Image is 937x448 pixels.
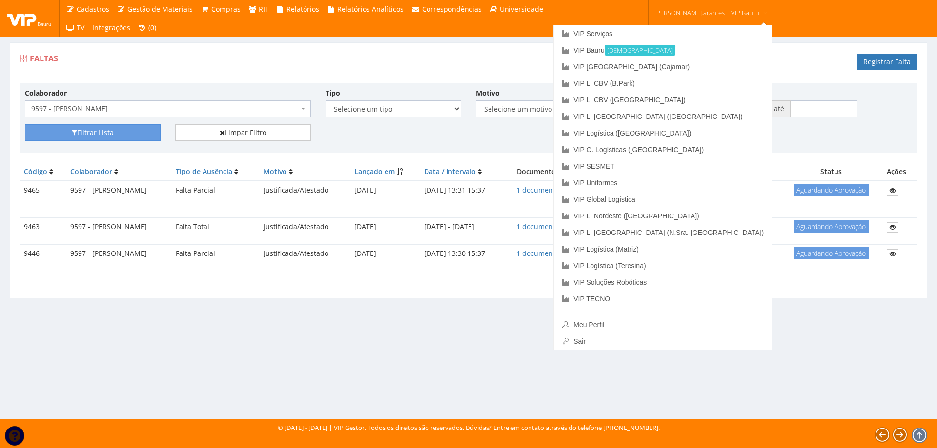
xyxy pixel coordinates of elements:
td: 9597 - [PERSON_NAME] [66,181,172,200]
span: Aguardando Aprovação [794,247,869,259]
a: VIP Logística (Matriz) [554,241,772,257]
span: Integrações [92,23,130,32]
td: Justificada/Atestado [260,245,350,263]
a: TV [62,19,88,37]
a: Integrações [88,19,134,37]
td: Falta Total [172,218,260,236]
span: [PERSON_NAME].arantes | VIP Bauru [654,8,759,18]
td: [DATE] [350,245,421,263]
span: Faltas [30,53,58,64]
a: VIP Serviços [554,25,772,42]
td: 9463 [20,218,66,236]
a: Tipo de Ausência [176,167,232,176]
td: 9446 [20,245,66,263]
span: 9597 - KAMILLA YORRANA DA SILVA MOURA [25,100,311,117]
a: VIP [GEOGRAPHIC_DATA] (Cajamar) [554,58,772,75]
button: Filtrar Lista [25,124,161,141]
span: Relatórios [286,4,319,14]
a: 1 documento [516,222,559,231]
label: Colaborador [25,88,67,98]
a: Meu Perfil [554,316,772,333]
td: Justificada/Atestado [260,181,350,200]
span: Relatórios Analíticos [337,4,404,14]
img: logo [7,11,51,26]
span: Universidade [500,4,543,14]
label: Tipo [326,88,340,98]
a: VIP L. [GEOGRAPHIC_DATA] (N.Sra. [GEOGRAPHIC_DATA]) [554,224,772,241]
span: Cadastros [77,4,109,14]
td: Falta Parcial [172,245,260,263]
a: VIP Bauru[DEMOGRAPHIC_DATA] [554,42,772,58]
a: VIP O. Logísticas ([GEOGRAPHIC_DATA]) [554,141,772,158]
td: [DATE] - [DATE] [420,218,506,236]
span: Compras [211,4,241,14]
a: Código [24,167,47,176]
a: VIP Soluções Robóticas [554,274,772,291]
span: até [768,100,791,117]
td: [DATE] [350,181,421,200]
td: 9465 [20,181,66,200]
a: Data / Intervalo [424,167,476,176]
td: [DATE] [350,218,421,236]
a: Sair [554,333,772,350]
td: Justificada/Atestado [260,218,350,236]
a: Motivo [264,167,287,176]
th: Status [779,163,883,181]
span: Aguardando Aprovação [794,220,869,233]
td: 9597 - [PERSON_NAME] [66,218,172,236]
span: TV [77,23,84,32]
a: VIP Uniformes [554,175,772,191]
a: Limpar Filtro [175,124,311,141]
small: [DEMOGRAPHIC_DATA] [605,45,675,56]
div: © [DATE] - [DATE] | VIP Gestor. Todos os direitos são reservados. Dúvidas? Entre em contato atrav... [278,423,660,432]
a: VIP L. CBV (B.Park) [554,75,772,92]
a: Registrar Falta [857,54,917,70]
a: 1 documento [516,249,559,258]
a: (0) [134,19,161,37]
th: Documentos [506,163,570,181]
span: 9597 - KAMILLA YORRANA DA SILVA MOURA [31,104,299,114]
a: VIP Global Logística [554,191,772,208]
a: VIP SESMET [554,158,772,175]
a: VIP TECNO [554,291,772,307]
span: (0) [148,23,156,32]
span: Gestão de Materiais [127,4,193,14]
a: VIP Logística (Teresina) [554,257,772,274]
span: Correspondências [422,4,482,14]
span: RH [259,4,268,14]
a: Colaborador [70,167,112,176]
a: Lançado em [354,167,395,176]
a: VIP L. Nordeste ([GEOGRAPHIC_DATA]) [554,208,772,224]
span: Aguardando Aprovação [794,184,869,196]
td: [DATE] 13:30 15:37 [420,245,506,263]
label: Motivo [476,88,500,98]
a: 1 documento [516,185,559,195]
td: 9597 - [PERSON_NAME] [66,245,172,263]
a: VIP Logística ([GEOGRAPHIC_DATA]) [554,125,772,141]
td: [DATE] 13:31 15:37 [420,181,506,200]
a: VIP L. CBV ([GEOGRAPHIC_DATA]) [554,92,772,108]
td: Falta Parcial [172,181,260,200]
th: Ações [883,163,917,181]
a: VIP L. [GEOGRAPHIC_DATA] ([GEOGRAPHIC_DATA]) [554,108,772,125]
